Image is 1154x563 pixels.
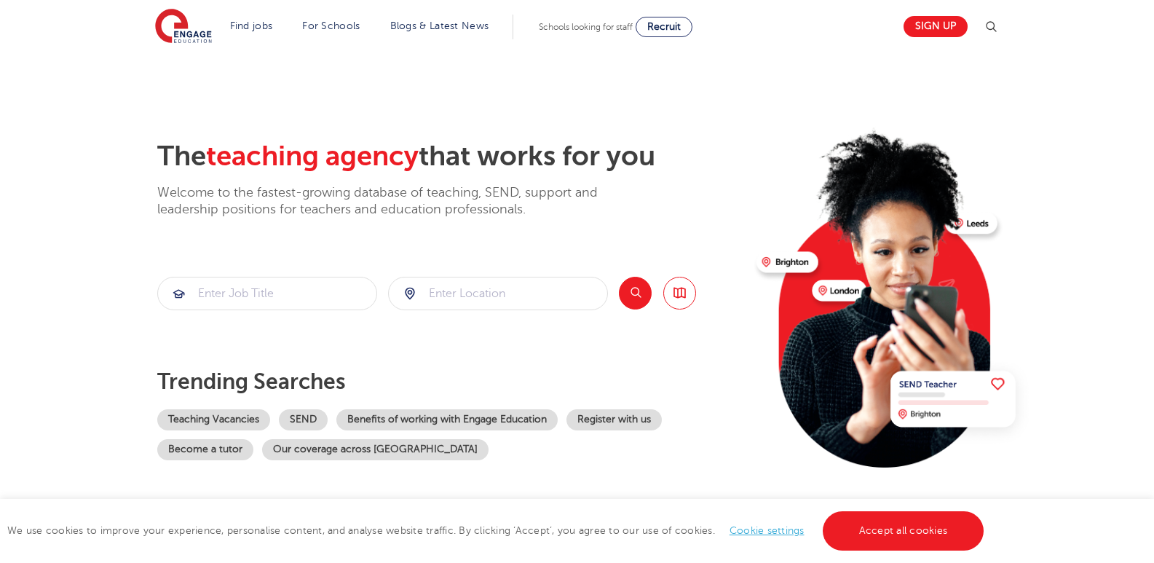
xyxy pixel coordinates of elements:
h2: The that works for you [157,140,745,173]
button: Search [619,277,652,310]
span: We use cookies to improve your experience, personalise content, and analyse website traffic. By c... [7,525,987,536]
input: Submit [158,277,376,310]
div: Submit [388,277,608,310]
a: Become a tutor [157,439,253,460]
a: Teaching Vacancies [157,409,270,430]
a: Sign up [904,16,968,37]
span: teaching agency [206,141,419,172]
a: Register with us [566,409,662,430]
a: Our coverage across [GEOGRAPHIC_DATA] [262,439,489,460]
img: Engage Education [155,9,212,45]
a: Recruit [636,17,692,37]
a: Accept all cookies [823,511,984,551]
a: Benefits of working with Engage Education [336,409,558,430]
a: SEND [279,409,328,430]
p: Welcome to the fastest-growing database of teaching, SEND, support and leadership positions for t... [157,184,638,218]
input: Submit [389,277,607,310]
a: Find jobs [230,20,273,31]
a: Cookie settings [730,525,805,536]
span: Schools looking for staff [539,22,633,32]
a: For Schools [302,20,360,31]
div: Submit [157,277,377,310]
p: Trending searches [157,369,745,395]
span: Recruit [647,21,681,32]
a: Blogs & Latest News [390,20,489,31]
